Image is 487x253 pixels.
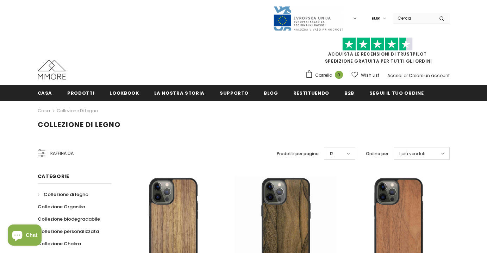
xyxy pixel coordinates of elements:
[366,150,388,157] label: Ordina per
[264,90,278,96] span: Blog
[38,213,100,225] a: Collezione biodegradabile
[67,85,94,101] a: Prodotti
[277,150,319,157] label: Prodotti per pagina
[38,60,66,80] img: Casi MMORE
[305,70,346,81] a: Carrello 0
[57,108,98,114] a: Collezione di legno
[315,72,332,79] span: Carrello
[293,90,329,96] span: Restituendo
[328,51,427,57] a: Acquista le recensioni di TrustPilot
[220,85,249,101] a: supporto
[38,90,52,96] span: Casa
[344,90,354,96] span: B2B
[372,15,380,22] span: EUR
[67,90,94,96] span: Prodotti
[220,90,249,96] span: supporto
[330,150,333,157] span: 12
[38,225,99,238] a: Collezione personalizzata
[404,72,408,78] span: or
[387,72,402,78] a: Accedi
[305,40,450,64] span: SPEDIZIONE GRATUITA PER TUTTI GLI ORDINI
[50,150,74,157] span: Raffina da
[273,15,343,21] a: Javni Razpis
[38,85,52,101] a: Casa
[38,203,85,210] span: Collezione Organika
[38,188,88,201] a: Collezione di legno
[154,90,205,96] span: La nostra storia
[110,90,139,96] span: Lookbook
[344,85,354,101] a: B2B
[409,72,450,78] a: Creare un account
[110,85,139,101] a: Lookbook
[273,6,343,31] img: Javni Razpis
[38,107,50,115] a: Casa
[335,71,343,79] span: 0
[369,90,424,96] span: Segui il tuo ordine
[351,69,379,81] a: Wish List
[293,85,329,101] a: Restituendo
[6,224,44,247] inbox-online-store-chat: Shopify online store chat
[264,85,278,101] a: Blog
[361,72,379,79] span: Wish List
[38,238,81,250] a: Collezione Chakra
[154,85,205,101] a: La nostra storia
[44,191,88,198] span: Collezione di legno
[342,37,413,51] img: Fidati di Pilot Stars
[38,216,100,222] span: Collezione biodegradabile
[38,201,85,213] a: Collezione Organika
[38,120,120,129] span: Collezione di legno
[393,13,434,23] input: Search Site
[38,240,81,247] span: Collezione Chakra
[399,150,425,157] span: I più venduti
[369,85,424,101] a: Segui il tuo ordine
[38,228,99,235] span: Collezione personalizzata
[38,173,69,180] span: Categorie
